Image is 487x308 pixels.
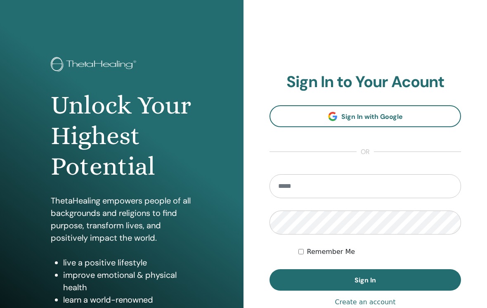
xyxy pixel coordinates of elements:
[51,194,192,244] p: ThetaHealing empowers people of all backgrounds and religions to find purpose, transform lives, a...
[51,90,192,182] h1: Unlock Your Highest Potential
[270,73,461,92] h2: Sign In to Your Acount
[298,247,461,257] div: Keep me authenticated indefinitely or until I manually logout
[270,105,461,127] a: Sign In with Google
[63,269,192,294] li: improve emotional & physical health
[341,112,403,121] span: Sign In with Google
[270,269,461,291] button: Sign In
[307,247,355,257] label: Remember Me
[335,297,395,307] a: Create an account
[357,147,374,157] span: or
[63,256,192,269] li: live a positive lifestyle
[355,276,376,284] span: Sign In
